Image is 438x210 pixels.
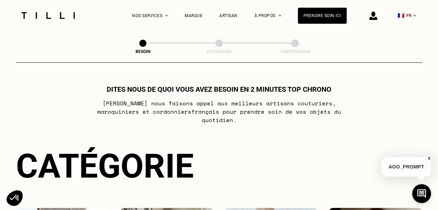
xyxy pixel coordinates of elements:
[398,12,405,19] span: 🇫🇷
[107,85,331,93] h1: Dites nous de quoi vous avez besoin en 2 minutes top chrono
[278,15,281,16] img: Menu déroulant à propos
[108,49,178,54] div: Besoin
[19,12,77,19] img: Logo du service de couturière Tilli
[185,13,202,18] a: Marque
[165,15,168,16] img: Menu déroulant
[260,49,330,54] div: Confirmation
[184,49,254,54] div: Estimation
[369,12,377,20] img: icône connexion
[219,13,238,18] a: Artisan
[298,8,347,24] a: Prendre soin ici
[81,99,357,124] p: [PERSON_NAME] nous faisons appel aux meilleurs artisans couturiers , maroquiniers et cordonniers ...
[413,15,416,16] img: menu déroulant
[426,155,433,162] button: X
[382,157,431,177] p: AGO_PROMPT
[16,147,422,186] div: Catégorie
